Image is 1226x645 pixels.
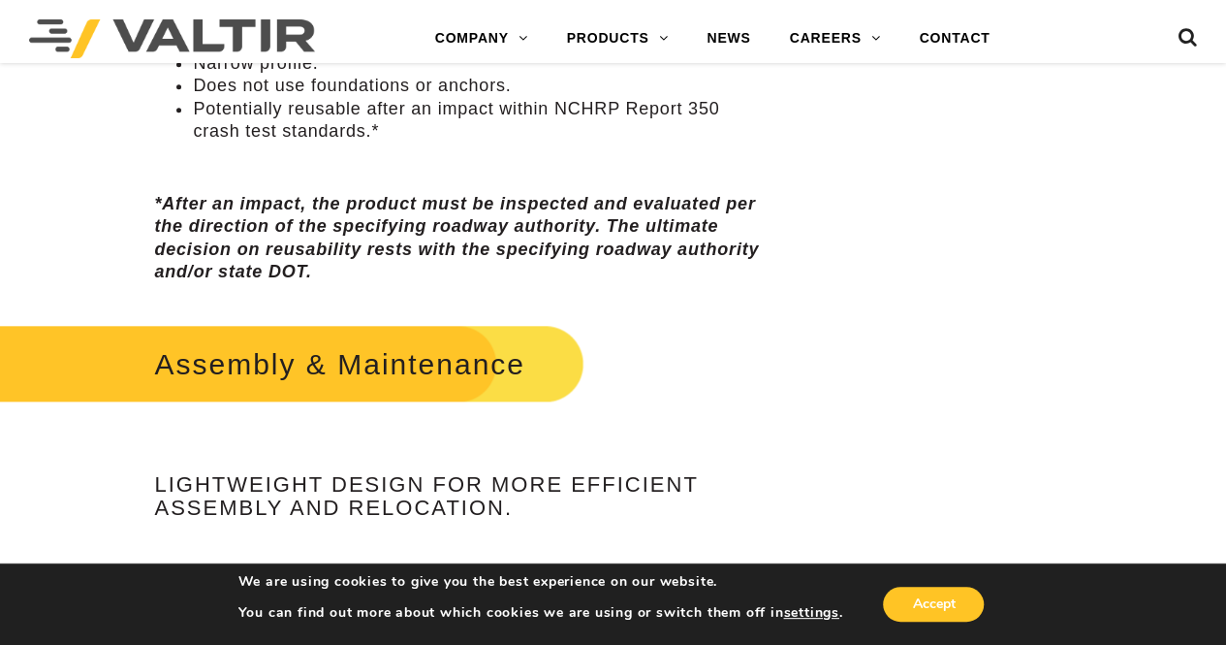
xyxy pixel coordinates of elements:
[193,75,765,97] li: Does not use foundations or anchors.
[883,587,984,622] button: Accept
[238,604,843,622] p: You can find out more about which cookies we are using or switch them off in .
[770,19,900,58] a: CAREERS
[416,19,548,58] a: COMPANY
[899,19,1009,58] a: CONTACT
[238,573,843,591] p: We are using cookies to give you the best experience on our website.
[154,473,765,520] h4: Lightweight design for more efficient assembly and relocation.
[687,19,770,58] a: NEWS
[548,19,688,58] a: PRODUCTS
[154,194,759,281] em: *After an impact, the product must be inspected and evaluated per the direction of the specifying...
[193,98,765,144] li: Potentially reusable after an impact within NCHRP Report 350 crash test standards.*
[193,52,765,75] li: Narrow profile.
[29,19,315,58] img: Valtir
[783,604,838,622] button: settings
